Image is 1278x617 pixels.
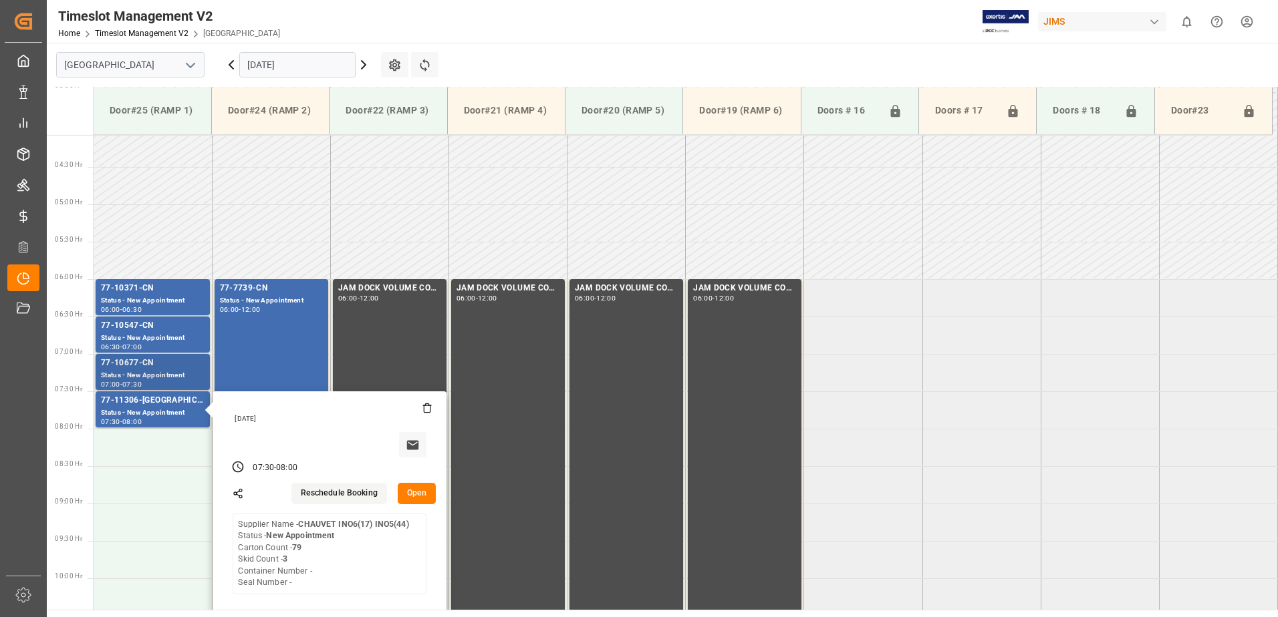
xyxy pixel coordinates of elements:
[55,198,82,206] span: 05:00 Hr
[338,295,358,301] div: 06:00
[230,414,432,423] div: [DATE]
[101,357,205,370] div: 77-10677-CN
[983,10,1029,33] img: Exertis%20JAM%20-%20Email%20Logo.jpg_1722504956.jpg
[693,295,713,301] div: 06:00
[101,344,120,350] div: 06:30
[283,554,287,564] b: 3
[457,295,476,301] div: 06:00
[274,462,276,474] div: -
[338,282,441,295] div: JAM DOCK VOLUME CONTROL
[457,282,559,295] div: JAM DOCK VOLUME CONTROL
[276,462,297,474] div: 08:00
[122,306,142,313] div: 06:30
[104,98,201,123] div: Door#25 (RAMP 1)
[122,419,142,425] div: 08:00
[55,385,82,393] span: 07:30 Hr
[55,572,82,580] span: 10:00 Hr
[101,419,120,425] div: 07:30
[122,381,142,387] div: 07:30
[120,381,122,387] div: -
[812,98,883,124] div: Doors # 16
[241,306,261,313] div: 12:00
[1202,7,1232,37] button: Help Center
[101,370,205,381] div: Status - New Appointment
[340,98,436,123] div: Door#22 (RAMP 3)
[694,98,789,123] div: Door#19 (RAMP 6)
[220,282,323,295] div: 77-7739-CN
[239,52,356,77] input: DD.MM.YYYY
[120,344,122,350] div: -
[120,306,122,313] div: -
[1038,12,1166,31] div: JIMS
[291,483,387,504] button: Reschedule Booking
[266,531,334,540] b: New Appointment
[239,306,241,313] div: -
[58,29,80,38] a: Home
[575,282,678,295] div: JAM DOCK VOLUME CONTROL
[576,98,672,123] div: Door#20 (RAMP 5)
[478,295,497,301] div: 12:00
[220,306,239,313] div: 06:00
[292,543,301,552] b: 79
[238,519,408,589] div: Supplier Name - Status - Carton Count - Skid Count - Container Number - Seal Number -
[1166,98,1237,124] div: Door#23
[55,423,82,430] span: 08:00 Hr
[220,295,323,306] div: Status - New Appointment
[101,306,120,313] div: 06:00
[1047,98,1118,124] div: Doors # 18
[476,295,478,301] div: -
[223,98,318,123] div: Door#24 (RAMP 2)
[56,52,205,77] input: Type to search/select
[101,295,205,306] div: Status - New Appointment
[58,6,280,26] div: Timeslot Management V2
[398,483,436,504] button: Open
[693,282,796,295] div: JAM DOCK VOLUME CONTROL
[55,273,82,280] span: 06:00 Hr
[122,344,142,350] div: 07:00
[715,295,734,301] div: 12:00
[55,161,82,168] span: 04:30 Hr
[55,535,82,542] span: 09:30 Hr
[180,55,200,75] button: open menu
[101,282,205,295] div: 77-10371-CN
[1038,9,1172,34] button: JIMS
[95,29,188,38] a: Timeslot Management V2
[930,98,1001,124] div: Doors # 17
[298,520,408,529] b: CHAUVET INO6(17) INO5(44)
[459,98,554,123] div: Door#21 (RAMP 4)
[713,295,715,301] div: -
[101,394,205,407] div: 77-11306-[GEOGRAPHIC_DATA]
[575,295,594,301] div: 06:00
[101,319,205,333] div: 77-10547-CN
[55,236,82,243] span: 05:30 Hr
[594,295,596,301] div: -
[360,295,379,301] div: 12:00
[596,295,616,301] div: 12:00
[55,348,82,355] span: 07:00 Hr
[55,311,82,318] span: 06:30 Hr
[253,462,274,474] div: 07:30
[120,419,122,425] div: -
[101,333,205,344] div: Status - New Appointment
[1172,7,1202,37] button: show 0 new notifications
[358,295,360,301] div: -
[101,407,205,419] div: Status - New Appointment
[101,381,120,387] div: 07:00
[55,497,82,505] span: 09:00 Hr
[55,460,82,467] span: 08:30 Hr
